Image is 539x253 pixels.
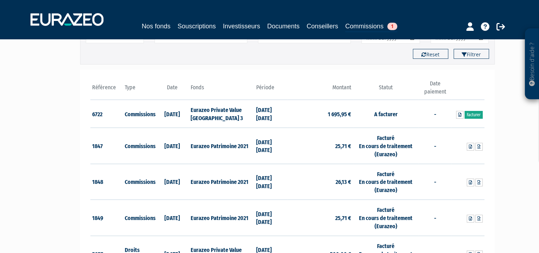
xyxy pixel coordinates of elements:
[123,80,156,100] th: Type
[419,100,451,128] td: -
[254,164,287,200] td: [DATE] [DATE]
[353,200,419,236] td: Facturé En cours de traitement (Eurazeo)
[189,128,254,164] td: Eurazeo Patrimoine 2021
[90,128,123,164] td: 1847
[353,100,419,128] td: A facturer
[178,21,216,31] a: Souscriptions
[123,200,156,236] td: Commissions
[156,164,189,200] td: [DATE]
[419,200,451,236] td: -
[419,164,451,200] td: -
[413,49,448,59] button: Reset
[419,128,451,164] td: -
[345,21,397,32] a: Commissions1
[156,128,189,164] td: [DATE]
[189,80,254,100] th: Fonds
[90,164,123,200] td: 1848
[123,164,156,200] td: Commissions
[287,100,353,128] td: 1 695,95 €
[287,200,353,236] td: 25,71 €
[156,100,189,128] td: [DATE]
[156,80,189,100] th: Date
[189,164,254,200] td: Eurazeo Patrimoine 2021
[287,80,353,100] th: Montant
[189,100,254,128] td: Eurazeo Private Value [GEOGRAPHIC_DATA] 3
[307,21,338,31] a: Conseillers
[123,100,156,128] td: Commissions
[254,128,287,164] td: [DATE] [DATE]
[90,200,123,236] td: 1849
[287,128,353,164] td: 25,71 €
[223,21,260,31] a: Investisseurs
[267,21,299,31] a: Documents
[142,21,170,31] a: Nos fonds
[90,100,123,128] td: 6722
[419,80,451,100] th: Date paiement
[287,164,353,200] td: 26,13 €
[254,80,287,100] th: Période
[254,200,287,236] td: [DATE] [DATE]
[254,100,287,128] td: [DATE] [DATE]
[528,32,536,96] p: Besoin d'aide ?
[353,164,419,200] td: Facturé En cours de traitement (Eurazeo)
[353,128,419,164] td: Facturé En cours de traitement (Eurazeo)
[454,49,489,59] button: Filtrer
[465,111,483,119] a: Facturer
[387,23,397,30] span: 1
[30,13,103,26] img: 1732889491-logotype_eurazeo_blanc_rvb.png
[353,80,419,100] th: Statut
[156,200,189,236] td: [DATE]
[123,128,156,164] td: Commissions
[90,80,123,100] th: Référence
[189,200,254,236] td: Eurazeo Patrimoine 2021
